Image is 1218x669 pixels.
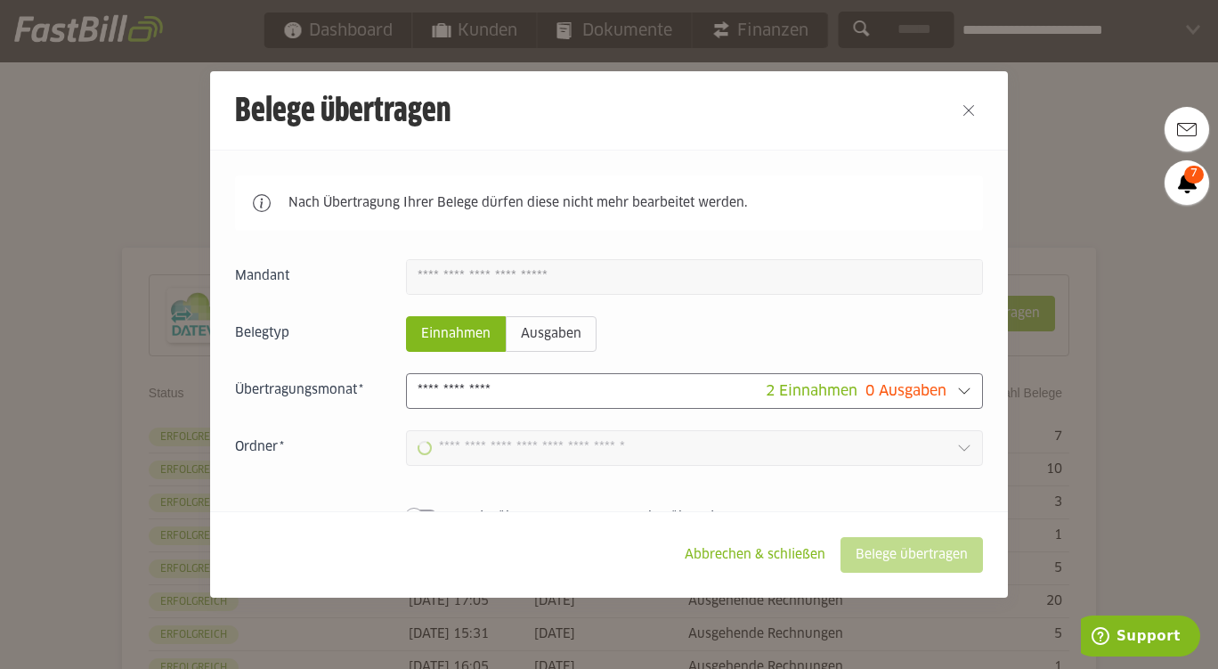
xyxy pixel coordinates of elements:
sl-switch: Bereits übertragene Belege werden übermittelt [235,509,983,526]
sl-button: Abbrechen & schließen [670,537,840,573]
span: 2 Einnahmen [766,384,857,398]
span: 7 [1184,166,1204,184]
sl-button: Belege übertragen [840,537,983,573]
span: 0 Ausgaben [865,384,946,398]
a: 7 [1165,160,1209,205]
sl-radio-button: Einnahmen [406,316,506,352]
iframe: Öffnet ein Widget, in dem Sie weitere Informationen finden [1081,616,1200,660]
sl-radio-button: Ausgaben [506,316,597,352]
